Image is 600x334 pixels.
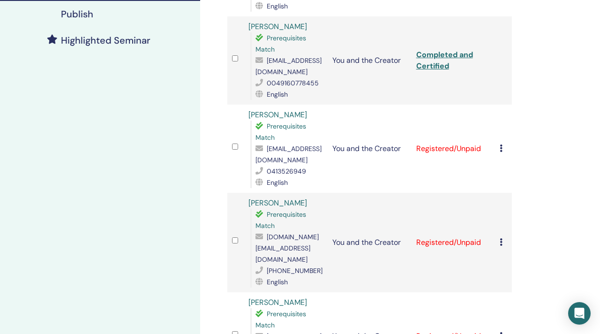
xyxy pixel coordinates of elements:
h4: Publish [61,8,93,20]
span: [PHONE_NUMBER] [267,266,322,275]
div: Open Intercom Messenger [568,302,591,325]
a: [PERSON_NAME] [248,198,307,208]
span: [EMAIL_ADDRESS][DOMAIN_NAME] [255,144,322,164]
span: 0413526949 [267,167,306,175]
h4: Highlighted Seminar [61,35,150,46]
td: You and the Creator [328,193,412,292]
span: English [267,278,288,286]
span: Prerequisites Match [255,310,306,329]
span: English [267,178,288,187]
td: You and the Creator [328,16,412,105]
span: English [267,90,288,99]
a: Completed and Certified [416,50,473,71]
span: [EMAIL_ADDRESS][DOMAIN_NAME] [255,56,322,76]
a: [PERSON_NAME] [248,297,307,307]
a: [PERSON_NAME] [248,110,307,120]
span: 0049160778455 [267,79,319,87]
span: Prerequisites Match [255,34,306,53]
span: Prerequisites Match [255,210,306,230]
span: English [267,2,288,10]
span: [DOMAIN_NAME][EMAIL_ADDRESS][DOMAIN_NAME] [255,233,319,264]
span: Prerequisites Match [255,122,306,142]
a: [PERSON_NAME] [248,22,307,31]
td: You and the Creator [328,105,412,193]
